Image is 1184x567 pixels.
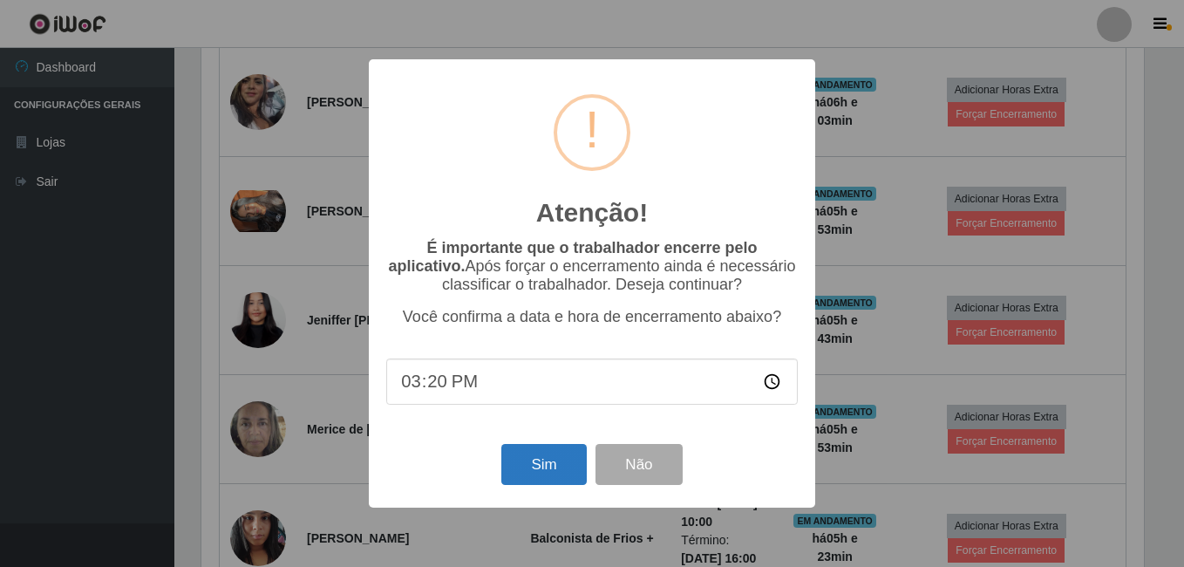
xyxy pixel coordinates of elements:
b: É importante que o trabalhador encerre pelo aplicativo. [388,239,757,275]
button: Sim [501,444,586,485]
button: Não [595,444,682,485]
p: Você confirma a data e hora de encerramento abaixo? [386,308,798,326]
p: Após forçar o encerramento ainda é necessário classificar o trabalhador. Deseja continuar? [386,239,798,294]
h2: Atenção! [536,197,648,229]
